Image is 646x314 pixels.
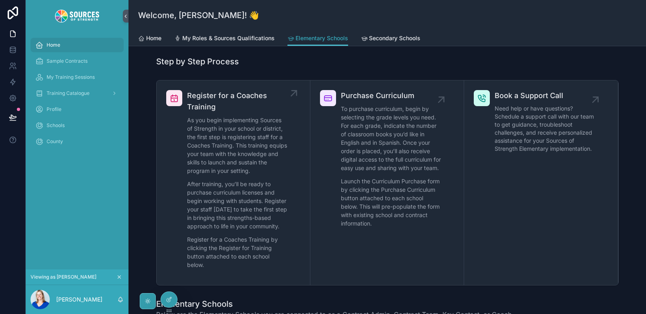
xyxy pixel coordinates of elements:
span: Secondary Schools [369,34,420,42]
span: Register for a Coaches Training [187,90,287,113]
p: To purchase curriculum, begin by selecting the grade levels you need. For each grade, indicate th... [341,105,441,172]
a: Book a Support CallNeed help or have questions? Schedule a support call with our team to get guid... [464,80,618,285]
span: Home [146,34,161,42]
a: Elementary Schools [287,31,348,46]
p: As you begin implementing Sources of Strength in your school or district, the first step is regis... [187,116,287,175]
a: Training Catalogue [31,86,124,101]
a: My Roles & Sources Qualifications [174,31,275,47]
h1: Welcome, [PERSON_NAME]! 👋 [138,10,259,21]
span: My Roles & Sources Qualifications [182,34,275,42]
a: Profile [31,102,124,117]
img: App logo [55,10,99,23]
h1: Elementary Schools [156,298,558,310]
a: My Training Sessions [31,70,124,84]
h1: Step by Step Process [156,56,239,67]
span: Viewing as [PERSON_NAME] [31,274,96,280]
span: Schools [47,122,65,129]
span: Book a Support Call [495,90,595,101]
span: County [47,138,63,145]
a: Purchase CurriculumTo purchase curriculum, begin by selecting the grade levels you need. For each... [310,80,464,285]
div: scrollable content [26,32,128,159]
span: Elementary Schools [295,34,348,42]
span: Sample Contracts [47,58,88,64]
a: Home [31,38,124,52]
span: Purchase Curriculum [341,90,441,101]
p: After training, you’ll be ready to purchase curriculum licenses and begin working with students. ... [187,180,287,230]
span: My Training Sessions [47,74,95,80]
p: Register for a Coaches Training by clicking the Register for Training button attached to each sch... [187,235,287,269]
span: Training Catalogue [47,90,90,96]
p: Launch the Curriculum Purchase form by clicking the Purchase Curriculum button attached to each s... [341,177,441,228]
a: Sample Contracts [31,54,124,68]
a: Schools [31,118,124,133]
span: Profile [47,106,61,113]
a: Home [138,31,161,47]
a: Secondary Schools [361,31,420,47]
p: [PERSON_NAME] [56,296,102,304]
a: County [31,134,124,149]
span: Need help or have questions? Schedule a support call with our team to get guidance, troubleshoot ... [495,105,595,153]
a: Register for a Coaches TrainingAs you begin implementing Sources of Strength in your school or di... [157,80,310,285]
span: Home [47,42,60,48]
